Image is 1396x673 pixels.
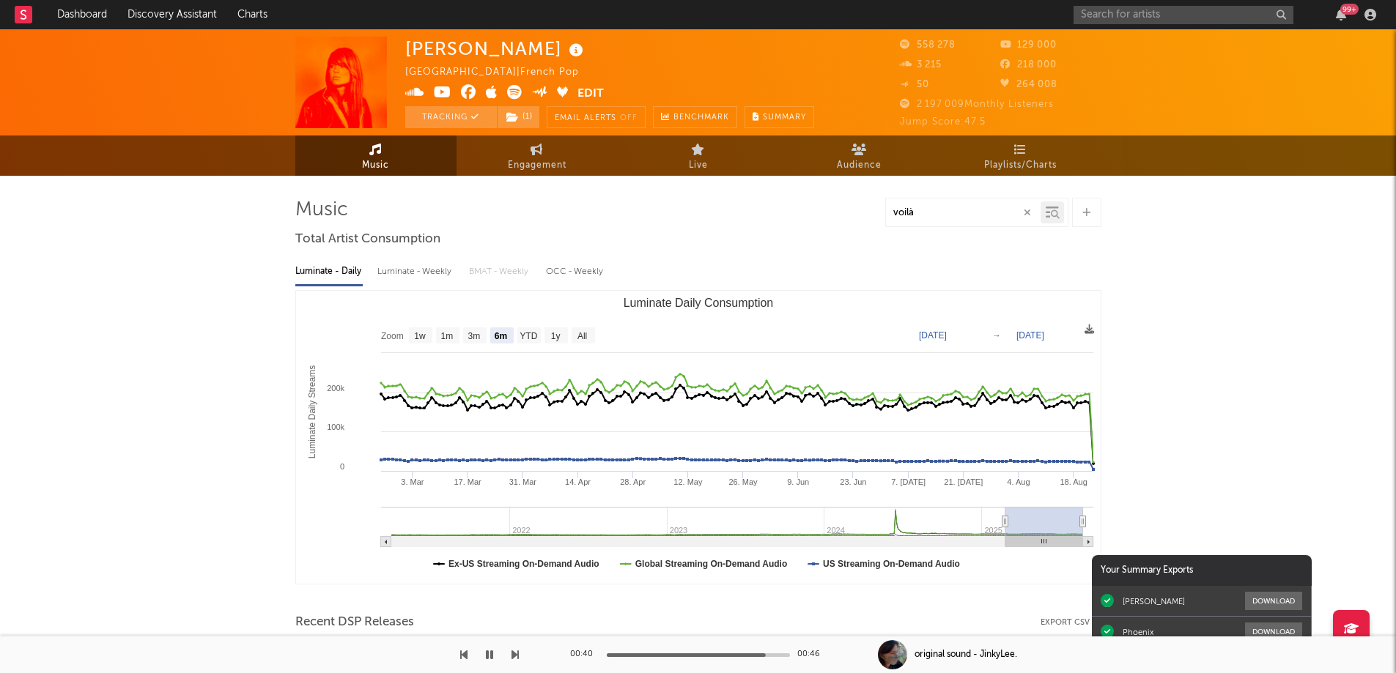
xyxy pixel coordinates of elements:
[508,157,566,174] span: Engagement
[1245,622,1302,641] button: Download
[673,109,729,127] span: Benchmark
[498,106,539,128] button: (1)
[577,331,586,341] text: All
[448,559,599,569] text: Ex-US Streaming On-Demand Audio
[296,291,1101,584] svg: Luminate Daily Consumption
[440,331,453,341] text: 1m
[779,135,940,176] a: Audience
[653,106,737,128] a: Benchmark
[570,646,599,663] div: 00:40
[891,477,926,486] text: 7. [DATE]
[919,330,947,341] text: [DATE]
[900,60,942,70] span: 3 215
[454,477,481,486] text: 17. Mar
[618,135,779,176] a: Live
[468,331,480,341] text: 3m
[886,207,1041,219] input: Search by song name or URL
[620,477,646,486] text: 28. Apr
[984,157,1057,174] span: Playlists/Charts
[1074,6,1293,24] input: Search for artists
[1000,40,1057,50] span: 129 000
[900,80,929,89] span: 50
[295,231,440,248] span: Total Artist Consumption
[635,559,787,569] text: Global Streaming On-Demand Audio
[837,157,882,174] span: Audience
[1123,627,1153,637] div: Phoenix
[944,477,983,486] text: 21. [DATE]
[295,259,363,284] div: Luminate - Daily
[295,614,414,631] span: Recent DSP Releases
[1000,80,1057,89] span: 264 008
[520,331,537,341] text: YTD
[377,259,454,284] div: Luminate - Weekly
[307,365,317,458] text: Luminate Daily Streams
[745,106,814,128] button: Summary
[1340,4,1359,15] div: 99 +
[623,297,773,309] text: Luminate Daily Consumption
[362,157,389,174] span: Music
[339,462,344,471] text: 0
[1245,592,1302,610] button: Download
[497,106,540,128] span: ( 1 )
[405,106,497,128] button: Tracking
[840,477,866,486] text: 23. Jun
[1016,330,1044,341] text: [DATE]
[381,331,404,341] text: Zoom
[823,559,960,569] text: US Streaming On-Demand Audio
[689,157,708,174] span: Live
[401,477,424,486] text: 3. Mar
[295,135,457,176] a: Music
[565,477,591,486] text: 14. Apr
[494,331,506,341] text: 6m
[1007,477,1030,486] text: 4. Aug
[405,64,596,81] div: [GEOGRAPHIC_DATA] | French Pop
[509,477,536,486] text: 31. Mar
[457,135,618,176] a: Engagement
[327,423,344,431] text: 100k
[915,648,1017,661] div: original sound - JinkyLee.
[405,37,587,61] div: [PERSON_NAME]
[763,114,806,122] span: Summary
[546,259,605,284] div: OCC - Weekly
[547,106,646,128] button: Email AlertsOff
[673,477,703,486] text: 12. May
[728,477,758,486] text: 26. May
[620,114,638,122] em: Off
[1336,9,1346,21] button: 99+
[992,330,1001,341] text: →
[1041,618,1101,627] button: Export CSV
[550,331,560,341] text: 1y
[797,646,827,663] div: 00:46
[1123,596,1185,606] div: [PERSON_NAME]
[900,40,956,50] span: 558 278
[787,477,809,486] text: 9. Jun
[327,384,344,393] text: 200k
[577,85,604,103] button: Edit
[414,331,426,341] text: 1w
[1060,477,1087,486] text: 18. Aug
[1092,555,1312,586] div: Your Summary Exports
[900,100,1054,109] span: 2 197 009 Monthly Listeners
[1000,60,1057,70] span: 218 000
[940,135,1101,176] a: Playlists/Charts
[900,117,986,127] span: Jump Score: 47.5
